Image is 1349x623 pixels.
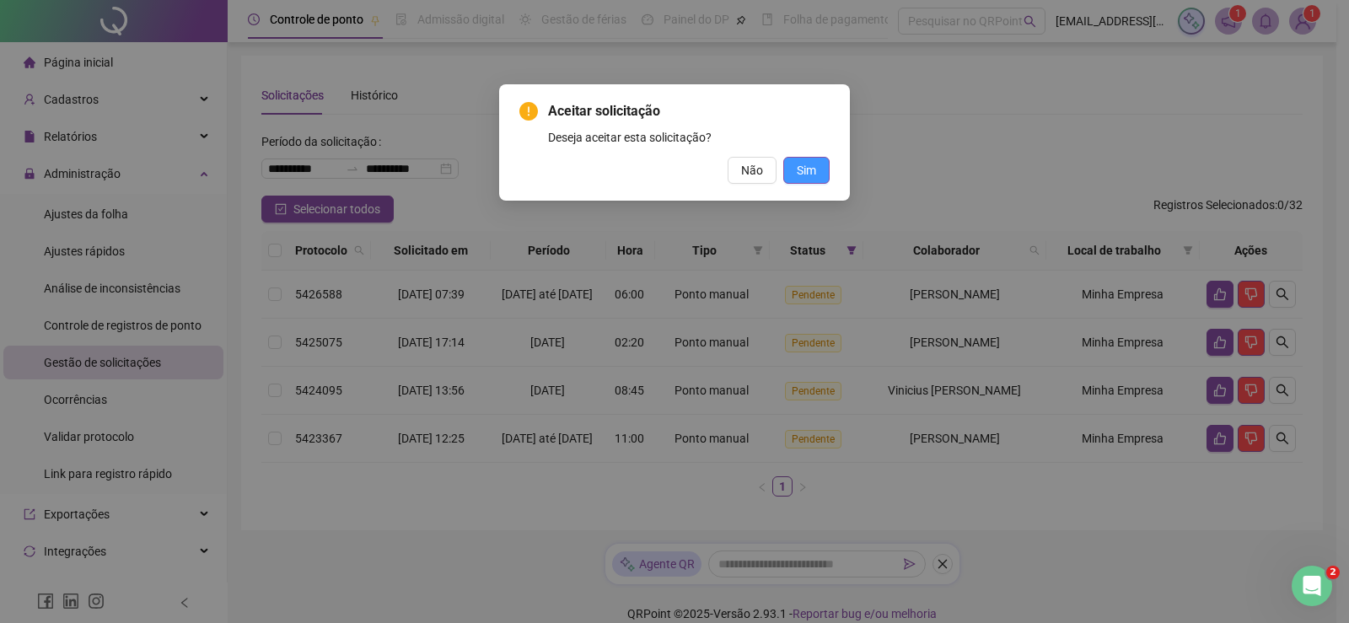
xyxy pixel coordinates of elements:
[519,102,538,121] span: exclamation-circle
[1326,566,1340,579] span: 2
[548,101,830,121] span: Aceitar solicitação
[728,157,777,184] button: Não
[548,128,830,147] div: Deseja aceitar esta solicitação?
[1292,566,1332,606] iframe: Intercom live chat
[797,161,816,180] span: Sim
[741,161,763,180] span: Não
[783,157,830,184] button: Sim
